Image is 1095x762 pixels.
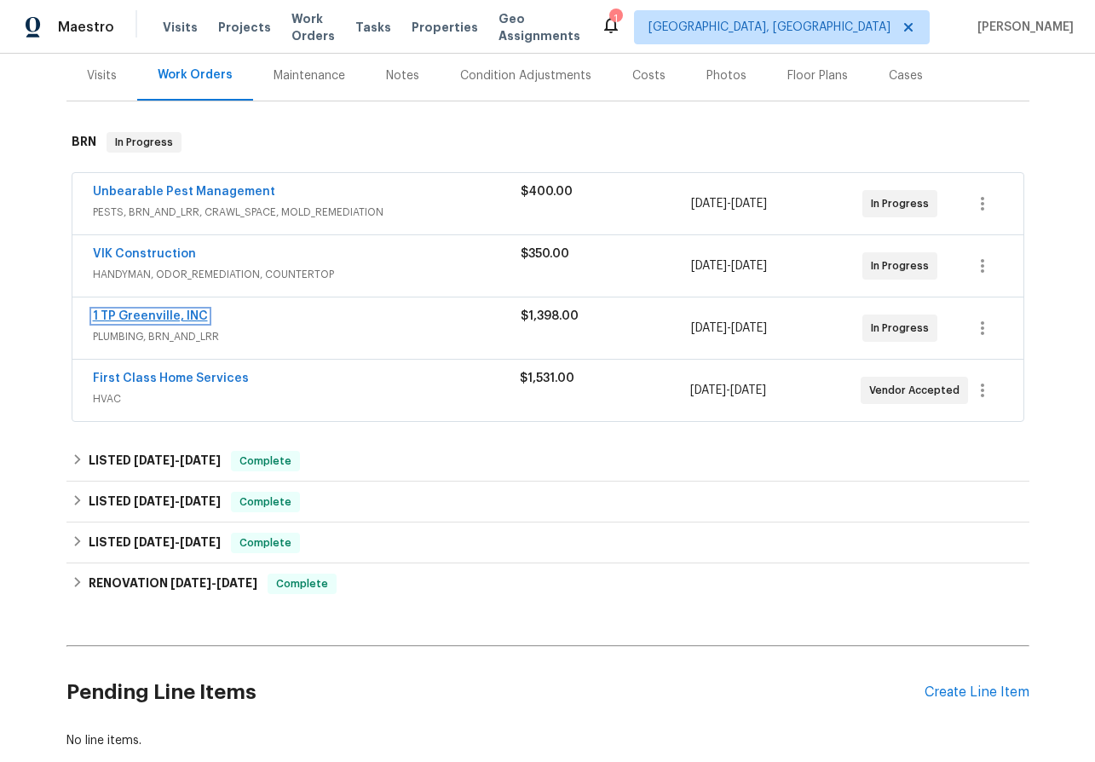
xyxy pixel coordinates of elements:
span: In Progress [108,134,180,151]
h6: LISTED [89,492,221,512]
div: Photos [706,67,746,84]
div: Condition Adjustments [460,67,591,84]
a: First Class Home Services [93,372,249,384]
span: - [134,454,221,466]
span: Complete [233,534,298,551]
span: [DATE] [731,322,767,334]
span: In Progress [871,195,936,212]
span: - [134,536,221,548]
span: [DATE] [731,260,767,272]
span: [DATE] [134,454,175,466]
span: [DATE] [180,536,221,548]
span: [GEOGRAPHIC_DATA], [GEOGRAPHIC_DATA] [648,19,890,36]
span: Properties [412,19,478,36]
a: Unbearable Pest Management [93,186,275,198]
span: HVAC [93,390,520,407]
div: Cases [889,67,923,84]
div: Visits [87,67,117,84]
span: Complete [233,453,298,470]
span: $400.00 [521,186,573,198]
div: Create Line Item [925,684,1029,701]
span: Visits [163,19,198,36]
div: LISTED [DATE]-[DATE]Complete [66,522,1029,563]
span: PLUMBING, BRN_AND_LRR [93,328,521,345]
span: HANDYMAN, ODOR_REMEDIATION, COUNTERTOP [93,266,521,283]
span: [DATE] [180,454,221,466]
span: - [691,320,767,337]
h2: Pending Line Items [66,653,925,732]
span: $350.00 [521,248,569,260]
span: Vendor Accepted [869,382,966,399]
span: [DATE] [216,577,257,589]
span: - [690,382,766,399]
h6: LISTED [89,451,221,471]
span: Geo Assignments [499,10,580,44]
div: Work Orders [158,66,233,84]
a: 1 TP Greenville, INC [93,310,208,322]
span: Maestro [58,19,114,36]
span: In Progress [871,257,936,274]
span: Work Orders [291,10,335,44]
span: Complete [269,575,335,592]
span: - [134,495,221,507]
div: RENOVATION [DATE]-[DATE]Complete [66,563,1029,604]
span: [DATE] [180,495,221,507]
div: LISTED [DATE]-[DATE]Complete [66,441,1029,482]
span: [DATE] [691,198,727,210]
span: - [691,257,767,274]
div: Maintenance [274,67,345,84]
span: Tasks [355,21,391,33]
span: $1,531.00 [520,372,574,384]
div: No line items. [66,732,1029,749]
span: [DATE] [170,577,211,589]
div: LISTED [DATE]-[DATE]Complete [66,482,1029,522]
div: 1 [609,10,621,27]
div: Notes [386,67,419,84]
span: PESTS, BRN_AND_LRR, CRAWL_SPACE, MOLD_REMEDIATION [93,204,521,221]
span: [DATE] [691,260,727,272]
span: [DATE] [690,384,726,396]
a: VIK Construction [93,248,196,260]
h6: BRN [72,132,96,153]
span: In Progress [871,320,936,337]
span: [PERSON_NAME] [971,19,1074,36]
span: Complete [233,494,298,511]
span: - [691,195,767,212]
span: [DATE] [731,198,767,210]
span: [DATE] [730,384,766,396]
span: [DATE] [134,536,175,548]
span: Projects [218,19,271,36]
span: [DATE] [691,322,727,334]
span: $1,398.00 [521,310,579,322]
h6: LISTED [89,533,221,553]
div: BRN In Progress [66,115,1029,170]
h6: RENOVATION [89,574,257,594]
span: [DATE] [134,495,175,507]
div: Floor Plans [787,67,848,84]
span: - [170,577,257,589]
div: Costs [632,67,666,84]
